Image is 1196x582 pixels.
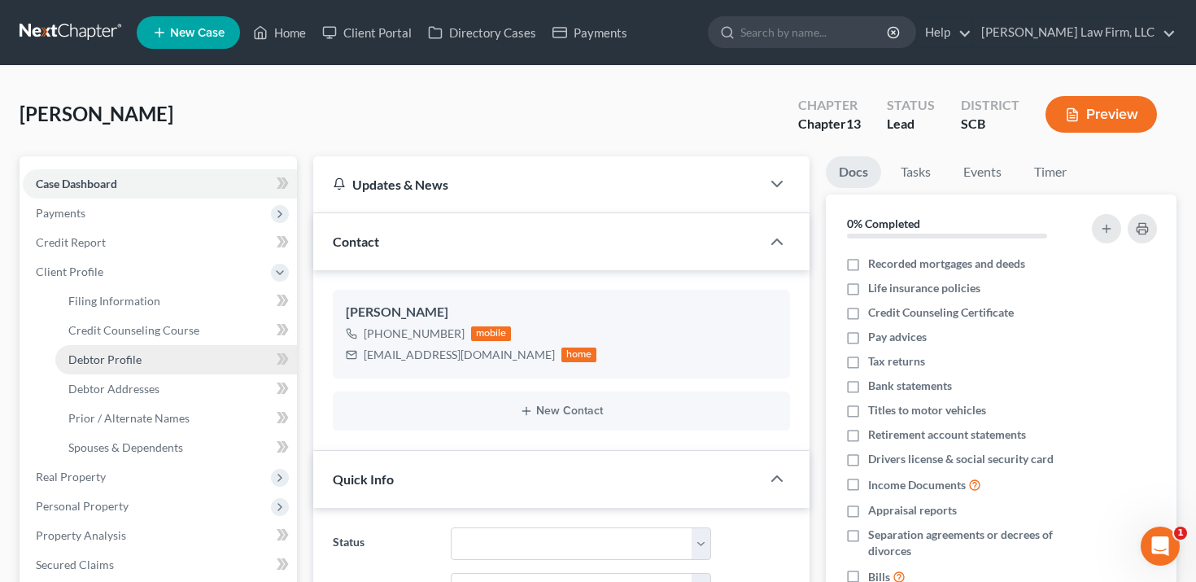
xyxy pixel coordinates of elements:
a: Help [917,18,971,47]
div: [PHONE_NUMBER] [364,326,465,342]
span: Appraisal reports [868,502,957,519]
span: Payments [36,206,85,220]
span: Credit Counseling Course [68,323,199,337]
span: Prior / Alternate Names [68,411,190,425]
a: Payments [544,18,635,47]
a: Spouses & Dependents [55,433,297,462]
span: Filing Information [68,294,160,308]
span: Case Dashboard [36,177,117,190]
a: Secured Claims [23,550,297,580]
div: SCB [961,115,1019,133]
a: Filing Information [55,287,297,316]
span: Retirement account statements [868,427,1026,443]
span: 13 [846,116,861,131]
div: Status [887,96,935,115]
span: Debtor Profile [68,352,142,366]
a: Timer [1021,156,1080,188]
span: Spouses & Dependents [68,440,183,454]
span: Drivers license & social security card [868,451,1054,467]
div: mobile [471,326,512,341]
iframe: Intercom live chat [1141,527,1180,566]
div: Chapter [798,96,861,115]
span: Real Property [36,470,106,484]
span: Bank statements [868,378,952,394]
span: Credit Counseling Certificate [868,304,1014,321]
span: Personal Property [36,499,129,513]
span: Client Profile [36,265,103,278]
div: [EMAIL_ADDRESS][DOMAIN_NAME] [364,347,555,363]
strong: 0% Completed [847,217,920,230]
span: Debtor Addresses [68,382,159,396]
a: Home [245,18,314,47]
div: [PERSON_NAME] [346,303,778,322]
a: Debtor Addresses [55,374,297,404]
button: Preview [1045,96,1157,133]
span: Tax returns [868,353,925,370]
span: Secured Claims [36,558,114,571]
a: Case Dashboard [23,169,297,199]
a: Prior / Alternate Names [55,404,297,433]
span: Life insurance policies [868,280,980,296]
div: District [961,96,1019,115]
div: Lead [887,115,935,133]
span: New Case [170,27,225,39]
input: Search by name... [740,17,889,47]
span: Pay advices [868,329,927,345]
span: Recorded mortgages and deeds [868,256,1025,272]
span: Income Documents [868,477,966,493]
a: Directory Cases [420,18,544,47]
button: New Contact [346,405,778,418]
div: Updates & News [333,176,742,193]
span: Contact [333,234,379,249]
a: Docs [826,156,881,188]
label: Status [325,527,443,560]
span: Property Analysis [36,528,126,542]
span: Titles to motor vehicles [868,402,986,418]
a: Client Portal [314,18,420,47]
span: Credit Report [36,235,106,249]
a: Credit Counseling Course [55,316,297,345]
a: Credit Report [23,228,297,257]
span: 1 [1174,527,1187,540]
span: Separation agreements or decrees of divorces [868,527,1075,559]
span: [PERSON_NAME] [20,102,173,125]
span: Quick Info [333,471,394,487]
a: Events [950,156,1015,188]
a: Tasks [888,156,944,188]
div: Chapter [798,115,861,133]
a: Property Analysis [23,521,297,550]
a: [PERSON_NAME] Law Firm, LLC [973,18,1176,47]
a: Debtor Profile [55,345,297,374]
div: home [561,348,597,362]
